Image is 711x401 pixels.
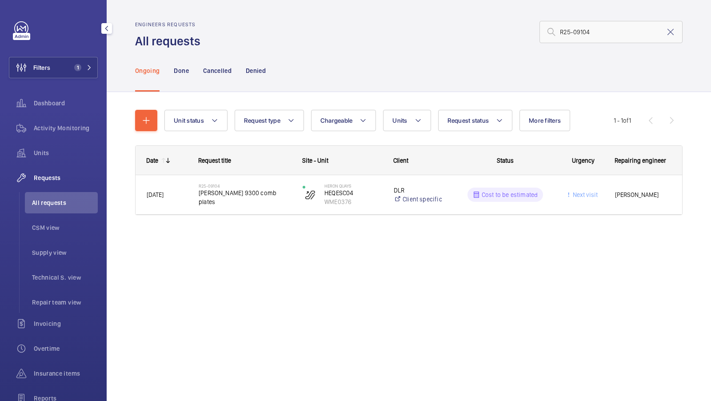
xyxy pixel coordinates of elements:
button: Units [383,110,431,131]
p: DLR [394,186,447,195]
button: Filters1 [9,57,98,78]
span: Overtime [34,344,98,353]
span: Units [392,117,407,124]
span: [DATE] [147,191,164,198]
span: Technical S. view [32,273,98,282]
h1: All requests [135,33,206,49]
span: All requests [32,198,98,207]
span: Repairing engineer [615,157,666,164]
p: HEQESC04 [324,188,382,197]
span: Repair team view [32,298,98,307]
span: Client [393,157,408,164]
input: Search by request number or quote number [539,21,683,43]
p: Heron Quays [324,183,382,188]
h2: R25-09104 [199,183,291,188]
span: 1 [74,64,81,71]
span: Request type [244,117,280,124]
span: Supply view [32,248,98,257]
button: Unit status [164,110,228,131]
span: of [623,117,629,124]
span: Invoicing [34,319,98,328]
span: Status [497,157,514,164]
span: Requests [34,173,98,182]
button: Request type [235,110,304,131]
span: Chargeable [320,117,353,124]
span: Urgency [572,157,595,164]
p: Denied [246,66,266,75]
p: WME0376 [324,197,382,206]
button: Chargeable [311,110,376,131]
span: Unit status [174,117,204,124]
span: CSM view [32,223,98,232]
button: Request status [438,110,513,131]
span: Units [34,148,98,157]
span: Dashboard [34,99,98,108]
p: Cancelled [203,66,232,75]
span: More filters [529,117,561,124]
button: More filters [519,110,570,131]
span: Insurance items [34,369,98,378]
p: Ongoing [135,66,160,75]
h2: Engineers requests [135,21,206,28]
span: Next visit [571,191,598,198]
span: [PERSON_NAME] 9300 comb plates [199,188,291,206]
span: Site - Unit [302,157,328,164]
span: [PERSON_NAME] [615,190,671,200]
span: 1 - 1 1 [614,117,631,124]
p: Done [174,66,188,75]
span: Activity Monitoring [34,124,98,132]
a: Client specific [394,195,447,204]
span: Filters [33,63,50,72]
span: Request status [447,117,489,124]
img: escalator.svg [305,189,316,200]
div: Date [146,157,158,164]
p: Cost to be estimated [482,190,538,199]
span: Request title [198,157,231,164]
